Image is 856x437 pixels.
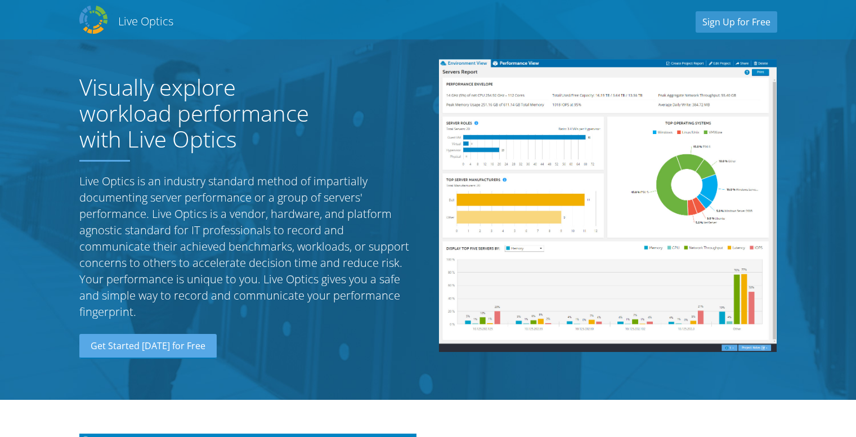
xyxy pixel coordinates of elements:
[118,14,173,29] h2: Live Optics
[79,74,333,152] h1: Visually explore workload performance with Live Optics
[79,334,217,359] a: Get Started [DATE] for Free
[696,11,777,33] a: Sign Up for Free
[79,6,107,34] img: Dell Dpack
[79,173,417,320] p: Live Optics is an industry standard method of impartially documenting server performance or a gro...
[439,59,777,352] img: Server Report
